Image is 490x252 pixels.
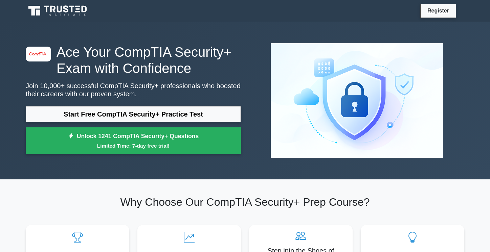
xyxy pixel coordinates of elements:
[26,106,241,122] a: Start Free CompTIA Security+ Practice Test
[26,44,241,76] h1: Ace Your CompTIA Security+ Exam with Confidence
[26,82,241,98] p: Join 10,000+ successful CompTIA Security+ professionals who boosted their careers with our proven...
[423,6,453,15] a: Register
[265,38,448,163] img: CompTIA Security+ Preview
[26,196,464,208] h2: Why Choose Our CompTIA Security+ Prep Course?
[26,127,241,154] a: Unlock 1241 CompTIA Security+ QuestionsLimited Time: 7-day free trial!
[34,142,232,150] small: Limited Time: 7-day free trial!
